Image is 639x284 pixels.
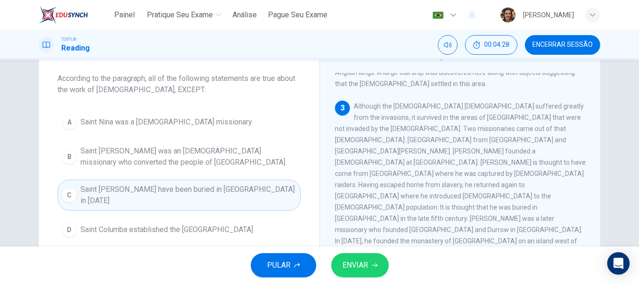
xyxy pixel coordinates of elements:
[342,259,368,272] span: ENVIAR
[58,180,301,211] button: CSaint [PERSON_NAME] have been buried in [GEOGRAPHIC_DATA] in [DATE]
[251,253,316,277] button: PULAR
[264,7,331,23] button: Pague Seu Exame
[147,9,213,21] span: Pratique seu exame
[331,253,389,277] button: ENVIAR
[484,41,509,49] span: 00:04:28
[267,259,290,272] span: PULAR
[58,141,301,172] button: BSaint [PERSON_NAME] was an [DEMOGRAPHIC_DATA] missionary who converted the people of [GEOGRAPHIC...
[61,43,90,54] h1: Reading
[335,102,586,256] span: Although the [DEMOGRAPHIC_DATA] [DEMOGRAPHIC_DATA] suffered greatly from the invasions, it surviv...
[501,7,516,22] img: Profile picture
[523,9,574,21] div: [PERSON_NAME]
[109,7,139,23] button: Painel
[61,36,76,43] span: TOEFL®
[58,73,301,95] span: According to the paragraph, all of the following statements are true about the work of [DEMOGRAPH...
[532,41,593,49] span: Encerrar Sessão
[114,9,135,21] span: Painel
[607,252,630,275] div: Open Intercom Messenger
[80,224,253,235] span: Saint Columba established the [GEOGRAPHIC_DATA]
[62,222,77,237] div: D
[465,35,517,55] div: Esconder
[58,218,301,241] button: DSaint Columba established the [GEOGRAPHIC_DATA]
[438,35,457,55] div: Silenciar
[62,149,77,164] div: B
[80,184,297,206] span: Saint [PERSON_NAME] have been buried in [GEOGRAPHIC_DATA] in [DATE]
[432,12,444,19] img: pt
[39,6,109,24] a: EduSynch logo
[268,9,327,21] span: Pague Seu Exame
[143,7,225,23] button: Pratique seu exame
[39,6,88,24] img: EduSynch logo
[232,9,257,21] span: Análise
[335,101,350,116] div: 3
[80,117,252,128] span: Saint Nina was a [DEMOGRAPHIC_DATA] missionary
[525,35,600,55] button: Encerrar Sessão
[80,146,297,168] span: Saint [PERSON_NAME] was an [DEMOGRAPHIC_DATA] missionary who converted the people of [GEOGRAPHIC_...
[229,7,261,23] button: Análise
[58,110,301,134] button: ASaint Nina was a [DEMOGRAPHIC_DATA] missionary
[465,35,517,55] button: 00:04:28
[62,188,77,203] div: C
[62,115,77,130] div: A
